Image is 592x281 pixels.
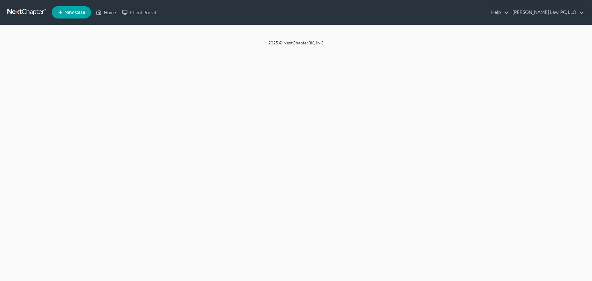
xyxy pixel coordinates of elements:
[119,7,159,18] a: Client Portal
[488,7,509,18] a: Help
[120,40,472,51] div: 2025 © NextChapterBK, INC
[52,6,91,19] new-legal-case-button: New Case
[93,7,119,18] a: Home
[509,7,584,18] a: [PERSON_NAME] Law, PC, LLO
